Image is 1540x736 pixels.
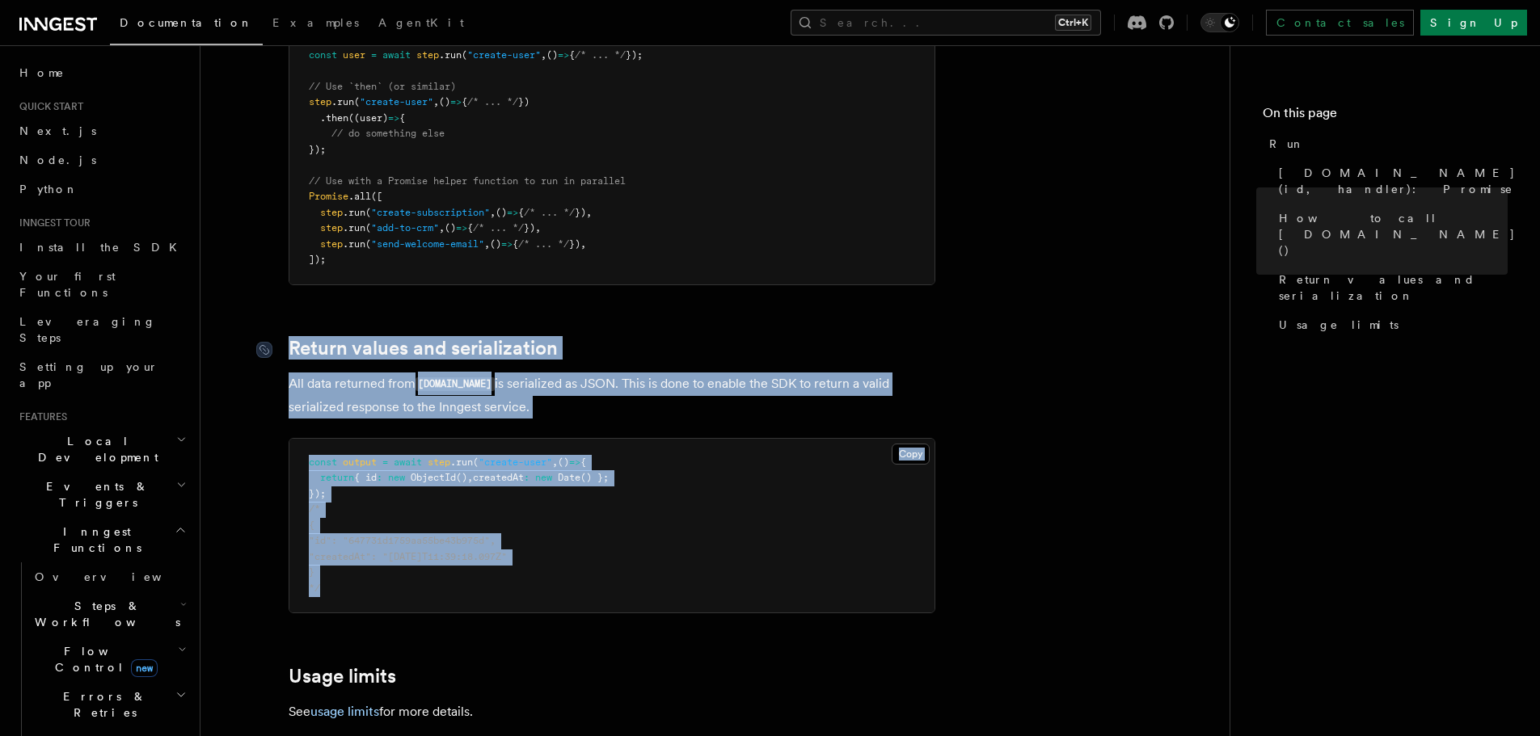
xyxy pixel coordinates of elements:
a: Usage limits [289,665,396,688]
span: Run [1269,136,1305,152]
span: new [535,472,552,483]
a: Run [1263,129,1508,158]
span: .run [331,96,354,107]
span: ( [462,49,467,61]
span: // do something else [331,128,445,139]
span: Errors & Retries [28,688,175,721]
span: () }; [580,472,609,483]
span: "add-to-crm" [371,222,439,233]
span: , [580,238,586,250]
span: Features [13,410,67,423]
a: Contact sales [1266,10,1414,36]
a: Return values and serialization [1272,265,1508,310]
span: How to call [DOMAIN_NAME]() [1279,210,1516,259]
span: Leveraging Steps [19,315,156,344]
span: step [309,96,331,107]
span: , [541,49,546,61]
span: ( [365,222,371,233]
a: Next.js [13,116,190,145]
span: = [371,49,377,61]
span: // Use `then` (or similar) [309,81,456,92]
span: step [416,49,439,61]
span: Next.js [19,124,96,137]
span: const [309,456,337,468]
span: }) [524,222,535,233]
span: Flow Control [28,643,178,675]
a: Home [13,58,190,87]
button: Copy [892,444,930,465]
span: , [490,207,496,218]
span: "createdAt": "[DATE]T11:39:18.097Z" [309,551,507,562]
span: await [382,49,411,61]
span: Return values and serialization [1279,271,1508,304]
span: .run [343,238,365,250]
span: () [439,96,450,107]
span: { [309,519,314,531]
a: usage limits [310,704,379,719]
span: () [496,207,507,218]
span: new [388,472,405,483]
span: ( [473,456,479,468]
span: Setting up your app [19,360,158,389]
h4: On this page [1263,103,1508,129]
span: [DOMAIN_NAME](id, handler): Promise [1279,165,1516,197]
span: step [320,238,343,250]
a: Setting up your app [13,352,190,397]
span: .run [450,456,473,468]
span: () [445,222,456,233]
span: () [456,472,467,483]
a: Sign Up [1420,10,1527,36]
span: { [462,96,467,107]
span: , [535,222,541,233]
button: Errors & Retries [28,682,190,727]
span: createdAt [473,472,524,483]
span: { [399,112,405,124]
span: Examples [272,16,359,29]
a: Leveraging Steps [13,307,190,352]
span: "send-welcome-email" [371,238,484,250]
span: () [490,238,501,250]
span: "create-user" [467,49,541,61]
span: Python [19,183,78,196]
a: Documentation [110,5,263,45]
span: Quick start [13,100,83,113]
span: Steps & Workflows [28,598,180,630]
a: Overview [28,562,190,591]
span: .all [348,191,371,202]
p: See for more details. [289,700,935,723]
span: => [501,238,513,250]
span: .run [439,49,462,61]
span: , [552,456,558,468]
span: { [513,238,518,250]
a: Usage limits [1272,310,1508,339]
span: ( [365,238,371,250]
span: Events & Triggers [13,478,176,511]
button: Toggle dark mode [1200,13,1239,32]
span: step [320,207,343,218]
span: .then [320,112,348,124]
span: { [518,207,524,218]
span: .run [343,207,365,218]
a: Your first Functions [13,262,190,307]
span: Home [19,65,65,81]
kbd: Ctrl+K [1055,15,1091,31]
span: => [388,112,399,124]
span: // Use with a Promise helper function to run in parallel [309,175,626,187]
span: ((user) [348,112,388,124]
a: Python [13,175,190,204]
span: ([ [371,191,382,202]
span: step [320,222,343,233]
button: Steps & Workflows [28,591,190,637]
span: , [439,222,445,233]
span: , [586,207,592,218]
span: => [569,456,580,468]
span: return [320,472,354,483]
span: Your first Functions [19,270,116,299]
span: new [131,659,158,677]
span: Usage limits [1279,317,1399,333]
a: Install the SDK [13,233,190,262]
button: Search...Ctrl+K [791,10,1101,36]
span: user [343,49,365,61]
span: }); [309,144,326,155]
a: [DOMAIN_NAME](id, handler): Promise [1272,158,1508,204]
